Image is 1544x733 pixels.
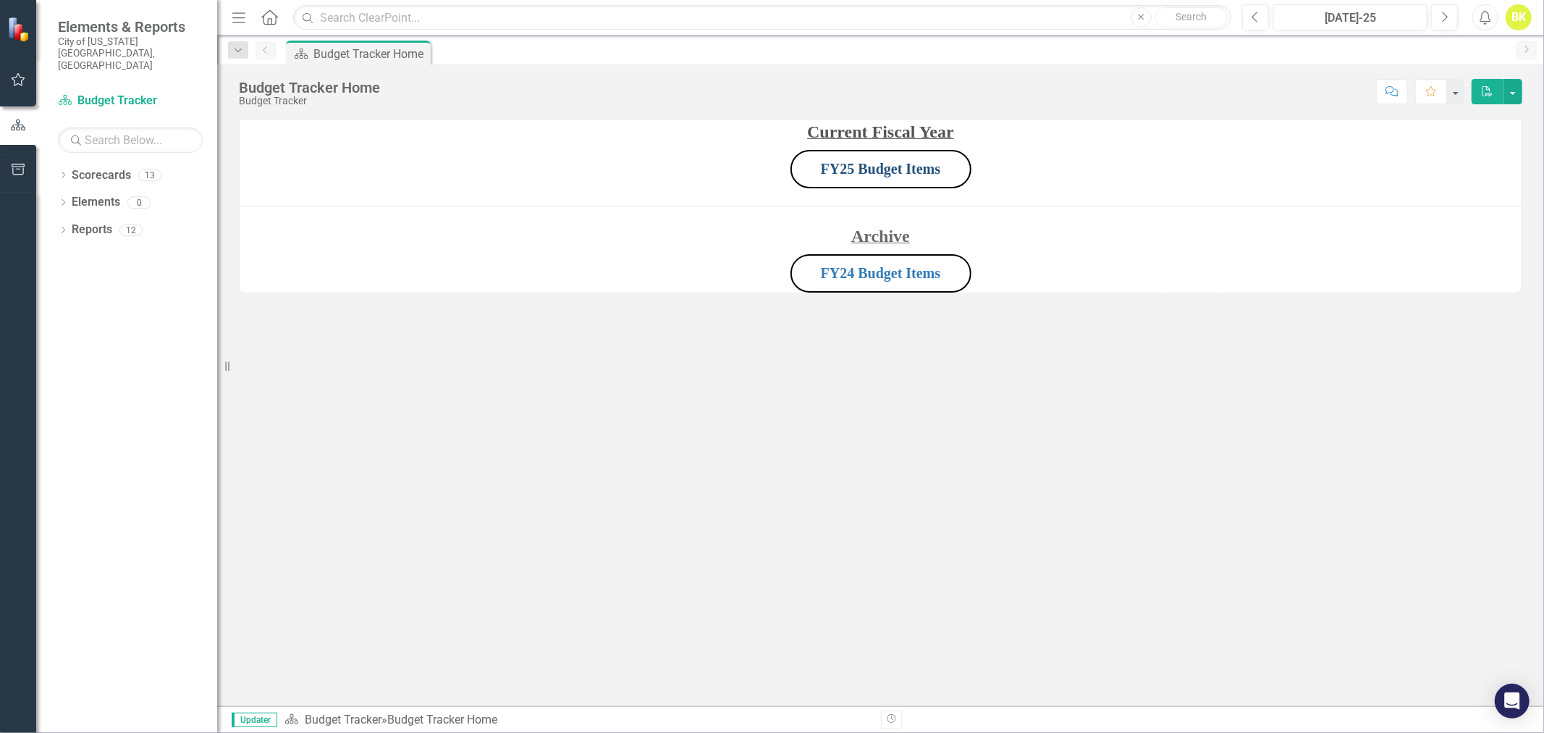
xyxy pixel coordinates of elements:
[1506,4,1532,30] button: BK
[119,224,143,236] div: 12
[1155,7,1228,28] button: Search
[58,35,203,71] small: City of [US_STATE][GEOGRAPHIC_DATA], [GEOGRAPHIC_DATA]
[284,712,870,729] div: »
[821,265,941,281] a: FY24 Budget Items
[821,161,941,177] a: FY25 Budget Items
[1176,11,1207,22] span: Search
[239,80,380,96] div: Budget Tracker Home
[72,222,112,238] a: Reports
[239,96,380,106] div: Budget Tracker
[807,122,954,141] strong: Current Fiscal Year
[58,127,203,153] input: Search Below...
[313,45,427,63] div: Budget Tracker Home
[851,227,910,246] strong: Archive
[138,169,161,181] div: 13
[387,713,497,726] div: Budget Tracker Home
[293,5,1231,30] input: Search ClearPoint...
[1278,9,1422,27] div: [DATE]-25
[7,17,33,42] img: ClearPoint Strategy
[232,713,277,727] span: Updater
[790,150,971,188] button: FY25 Budget Items
[58,18,203,35] span: Elements & Reports
[1495,684,1530,719] div: Open Intercom Messenger
[305,713,381,726] a: Budget Tracker
[790,254,971,293] button: FY24 Budget Items
[72,194,120,211] a: Elements
[58,93,203,109] a: Budget Tracker
[1273,4,1427,30] button: [DATE]-25
[127,196,151,209] div: 0
[72,167,131,184] a: Scorecards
